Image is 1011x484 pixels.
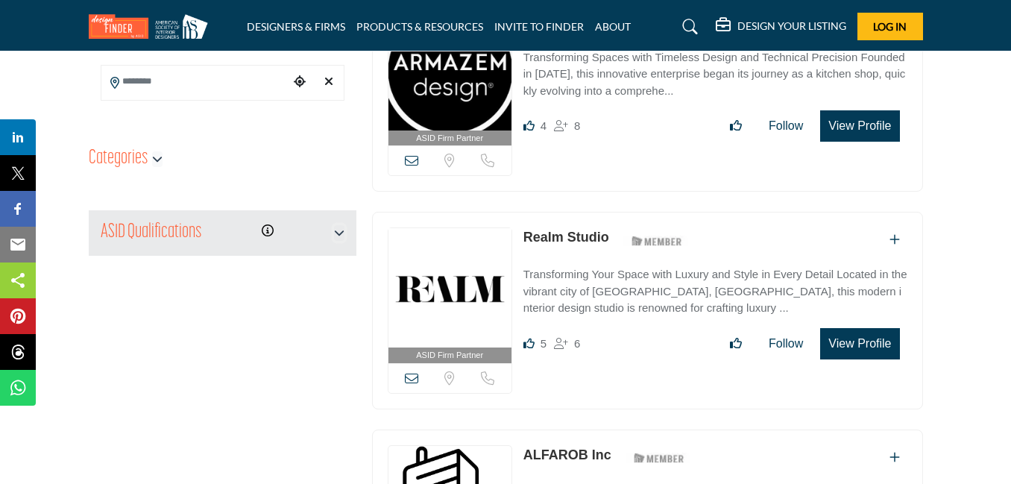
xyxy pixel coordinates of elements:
img: ASID Members Badge Icon [626,449,693,468]
img: Studio Ad [388,11,511,131]
img: Realm Studio [388,228,511,348]
a: Add To List [889,451,900,464]
button: View Profile [820,328,899,359]
a: PRODUCTS & RESOURCES [356,20,483,33]
a: Add To List [889,233,900,246]
a: Search [668,15,708,39]
button: Log In [857,13,923,40]
a: Realm Studio [523,230,609,245]
span: 5 [541,337,547,350]
button: Like listing [720,111,752,141]
a: Transforming Spaces with Timeless Design and Technical Precision Founded in [DATE], this innovati... [523,40,907,100]
p: Transforming Spaces with Timeless Design and Technical Precision Founded in [DATE], this innovati... [523,49,907,100]
h2: Categories [89,145,148,172]
i: Likes [523,338,535,349]
a: DESIGNERS & FIRMS [247,20,345,33]
span: ASID Firm Partner [416,349,483,362]
img: Site Logo [89,14,215,39]
span: 8 [574,119,580,132]
span: ASID Firm Partner [416,132,483,145]
button: Follow [759,329,813,359]
a: INVITE TO FINDER [494,20,584,33]
a: ASID Firm Partner [388,11,511,146]
div: DESIGN YOUR LISTING [716,18,846,36]
div: Click to view information [262,222,274,240]
p: Transforming Your Space with Luxury and Style in Every Detail Located in the vibrant city of [GEO... [523,266,907,317]
span: Log In [873,20,907,33]
a: ABOUT [595,20,631,33]
button: Like listing [720,329,752,359]
h2: ASID Qualifications [101,219,201,246]
a: Information about [262,224,274,237]
span: 4 [541,119,547,132]
h5: DESIGN YOUR LISTING [737,19,846,33]
div: Clear search location [318,66,339,98]
input: Search Location [101,67,289,96]
span: 6 [574,337,580,350]
div: Choose your current location [289,66,310,98]
p: Realm Studio [523,227,609,248]
img: ASID Members Badge Icon [623,231,690,250]
div: Followers [554,335,580,353]
div: Followers [554,117,580,135]
a: Transforming Your Space with Luxury and Style in Every Detail Located in the vibrant city of [GEO... [523,257,907,317]
i: Likes [523,120,535,131]
button: Follow [759,111,813,141]
a: ASID Firm Partner [388,228,511,363]
a: ALFAROB Inc [523,447,611,462]
button: View Profile [820,110,899,142]
p: ALFAROB Inc [523,445,611,465]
